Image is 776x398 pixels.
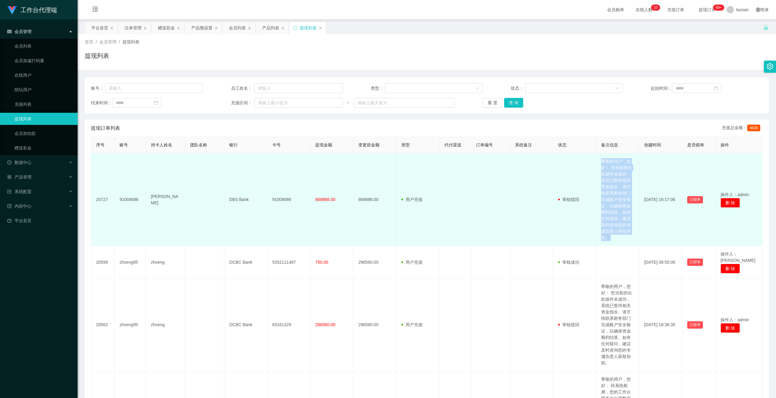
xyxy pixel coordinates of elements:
[353,153,396,246] td: 669888.00
[158,22,175,34] div: 赠送彩金
[91,279,115,371] td: 20562
[315,197,335,202] span: 669888.00
[119,142,128,147] span: 账号
[721,192,749,197] span: 操作人：admin
[714,86,718,90] i: 图标: calendar
[721,252,755,263] span: 操作人：[PERSON_NAME]
[267,279,310,371] td: 83161329
[224,246,267,279] td: OCBC Bank
[654,5,656,11] p: 1
[262,22,279,34] div: 产品列表
[644,142,661,147] span: 创建时间
[747,125,760,131] span: 8638
[721,323,740,333] button: 删 除
[115,153,146,246] td: 91009086
[7,175,32,179] span: 产品管理
[656,5,658,11] p: 0
[558,260,579,265] span: 审核成功
[125,22,142,34] div: 注单管理
[401,260,423,265] span: 用户充值
[91,85,105,92] span: 账号：
[231,100,255,106] span: 充值区间：
[721,198,740,208] button: 删 除
[91,100,112,106] span: 结束时间：
[353,246,396,279] td: 296560.00
[214,26,218,30] i: 图标: close
[687,142,704,147] span: 是否锁单
[229,22,246,34] div: 会员列表
[651,5,660,11] sup: 10
[315,322,335,327] span: 296560.00
[146,246,185,279] td: zhxeng
[91,125,120,132] span: 提现订单列表
[96,39,97,44] span: /
[15,84,73,96] a: 陪玩用户
[639,279,682,371] td: [DATE] 18:36:35
[85,0,105,20] i: 图标: menu-fold
[15,98,73,110] a: 充值列表
[281,26,285,30] i: 图标: close
[99,39,116,44] span: 会员管理
[558,197,579,202] span: 审核驳回
[231,85,255,92] span: 员工姓名：
[267,153,310,246] td: 91009086
[110,26,114,30] i: 图标: close
[15,69,73,81] a: 在线用户
[154,101,158,105] i: 图标: calendar
[254,83,343,93] input: 请输入
[651,85,672,92] span: 起始时间：
[721,317,749,322] span: 操作人：admin
[401,322,423,327] span: 用户充值
[248,26,251,30] i: 图标: close
[85,51,109,60] h1: 提现列表
[115,279,146,371] td: zhxeng95
[315,142,332,147] span: 提现金额
[146,279,185,371] td: zhxeng
[15,40,73,52] a: 会员列表
[151,142,172,147] span: 持卡人姓名
[146,153,185,246] td: [PERSON_NAME]
[664,8,687,12] span: 充值订单
[319,26,322,30] i: 图标: close
[7,175,12,179] i: 图标: appstore-o
[15,142,73,154] a: 赠送彩金
[122,39,139,44] span: 提现列表
[596,153,639,246] td: 尊敬的用户，您好： 您当前的出款操作未成功，系统已暂停相关资金指令。请尽快联系财务部门完成账户安全验证，以确保资金顺利结算。如有任何疑问，建议及时咨询您的专属负责人获取协助。
[601,142,618,147] span: 备注信息
[300,22,317,34] div: 提现列表
[343,100,354,106] span: ~
[687,196,703,203] button: 已锁单
[272,142,281,147] span: 卡号
[767,63,773,70] i: 图标: setting
[633,8,656,12] span: 在线人数
[115,246,146,279] td: zhxeng95
[696,8,719,12] span: 提现订单
[515,142,532,147] span: 系统备注
[558,322,579,327] span: 审核驳回
[267,246,310,279] td: 5352111487
[315,260,328,265] span: 750.00
[15,55,73,67] a: 会员加减打码量
[401,142,410,147] span: 类型
[224,153,267,246] td: DBS Bank
[191,22,212,34] div: 产品预设置
[483,98,502,108] button: 重 置
[763,25,769,30] i: 图标: unlock
[190,142,207,147] span: 团队名称
[15,113,73,125] a: 提现列表
[96,142,105,147] span: 序号
[7,160,12,165] i: 图标: check-circle-o
[7,204,12,208] i: 图标: profile
[224,279,267,371] td: OCBC Bank
[7,215,73,227] a: 图标: dashboard平台首页
[105,83,203,93] input: 请输入
[254,98,343,108] input: 请输入最小值为
[119,39,120,44] span: /
[371,85,385,92] span: 类型：
[596,279,639,371] td: 尊敬的用户，您好： 您当前的出款操作未成功，系统已暂停相关资金指令。请尽快联系财务部门完成账户安全验证，以确保资金顺利结算。如有任何疑问，建议及时咨询您的专属负责人获取协助。
[143,26,147,30] i: 图标: close
[91,153,115,246] td: 20727
[687,321,703,329] button: 已锁单
[354,98,455,108] input: 请输入最大值为
[91,246,115,279] td: 20599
